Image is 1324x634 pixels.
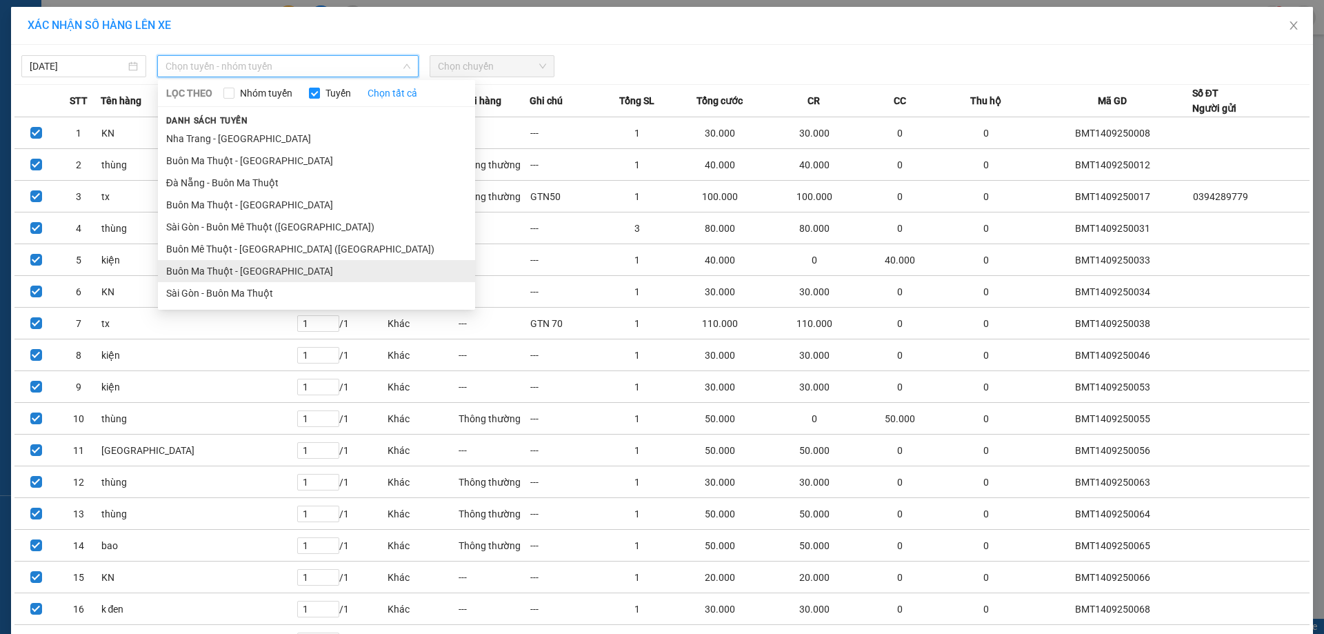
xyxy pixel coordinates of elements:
td: / 1 [297,435,387,466]
span: Thu hộ [970,93,1001,108]
td: 50.000 [673,498,768,530]
td: 0 [939,562,1033,593]
td: KN [101,117,297,149]
td: --- [458,371,530,403]
td: 9 [57,371,100,403]
td: 50.000 [861,403,939,435]
span: 0394289779 [1193,191,1248,202]
span: Tổng cước [696,93,743,108]
td: BMT1409250053 [1033,371,1192,403]
td: Khác [387,403,459,435]
td: 40.000 [673,244,768,276]
td: 0 [939,181,1033,212]
td: / 1 [297,562,387,593]
td: Khác [387,308,459,339]
td: 30.000 [767,117,861,149]
td: 50.000 [673,435,768,466]
td: 0 [861,466,939,498]
div: Số ĐT Người gửi [1192,86,1236,116]
li: [GEOGRAPHIC_DATA] [7,7,200,81]
td: 0 [939,244,1033,276]
td: BMT1409250056 [1033,435,1192,466]
td: tx [101,181,297,212]
td: thùng [101,498,297,530]
td: 0 [939,339,1033,371]
td: 30.000 [673,371,768,403]
td: --- [530,530,601,562]
td: Thông thường [458,403,530,435]
td: / 1 [297,339,387,371]
td: 0 [861,117,939,149]
td: --- [530,244,601,276]
td: --- [458,212,530,244]
td: 30.000 [767,593,861,625]
li: Đà Nẵng - Buôn Ma Thuột [158,172,475,194]
td: tx [101,308,297,339]
td: 0 [939,276,1033,308]
td: 1 [601,339,673,371]
td: 0 [861,212,939,244]
td: --- [530,212,601,244]
td: 30.000 [767,276,861,308]
td: 1 [601,466,673,498]
td: 30.000 [767,339,861,371]
td: 13 [57,498,100,530]
td: BMT1409250038 [1033,308,1192,339]
td: Khác [387,371,459,403]
li: VP [GEOGRAPHIC_DATA] [95,97,183,143]
td: --- [458,435,530,466]
td: --- [458,117,530,149]
td: --- [458,276,530,308]
td: 5 [57,244,100,276]
td: 1 [601,530,673,562]
td: BMT1409250064 [1033,498,1192,530]
td: Thông thường [458,530,530,562]
td: 10 [57,403,100,435]
td: 11 [57,435,100,466]
td: Khác [387,466,459,498]
td: 0 [861,498,939,530]
td: BMT1409250068 [1033,593,1192,625]
img: logo.jpg [7,7,55,55]
td: BMT1409250012 [1033,149,1192,181]
td: 0 [861,308,939,339]
span: Ghi chú [530,93,563,108]
td: / 1 [297,466,387,498]
td: 1 [601,308,673,339]
td: 2 [57,149,100,181]
td: thùng [101,466,297,498]
td: 30.000 [673,466,768,498]
td: 0 [861,530,939,562]
td: bao [101,530,297,562]
td: 1 [601,181,673,212]
td: Khác [387,339,459,371]
td: / 1 [297,498,387,530]
td: BMT1409250017 [1033,181,1192,212]
td: 4 [57,212,100,244]
td: BMT1409250034 [1033,276,1192,308]
td: 110.000 [673,308,768,339]
td: --- [458,308,530,339]
input: 14/09/2025 [30,59,126,74]
td: GTN 70 [530,308,601,339]
td: 15 [57,562,100,593]
span: STT [70,93,88,108]
td: / 1 [297,530,387,562]
td: --- [530,466,601,498]
td: 0 [939,371,1033,403]
td: 1 [601,403,673,435]
li: VP Buôn Mê Thuột [7,97,95,112]
td: 40.000 [861,244,939,276]
td: 80.000 [673,212,768,244]
li: Sài Gòn - Buôn Mê Thuột ([GEOGRAPHIC_DATA]) [158,216,475,238]
li: Buôn Mê Thuột - [GEOGRAPHIC_DATA] ([GEOGRAPHIC_DATA]) [158,238,475,260]
td: --- [530,498,601,530]
td: / 1 [297,371,387,403]
td: 0 [939,530,1033,562]
li: Nha Trang - [GEOGRAPHIC_DATA] [158,128,475,150]
td: --- [530,371,601,403]
span: Mã GD [1098,93,1127,108]
td: Khác [387,562,459,593]
td: 30.000 [767,371,861,403]
td: --- [530,149,601,181]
